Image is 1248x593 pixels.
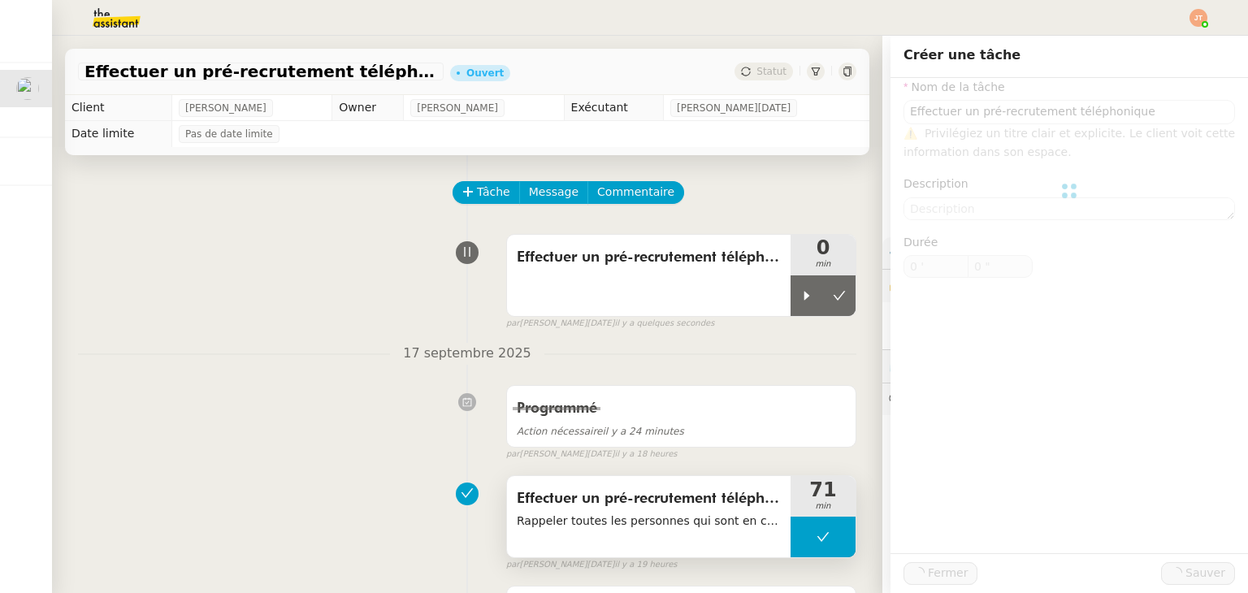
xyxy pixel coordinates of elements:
[564,95,663,121] td: Exécutant
[889,276,994,295] span: 🔐
[453,181,520,204] button: Tâche
[506,558,520,572] span: par
[506,317,715,331] small: [PERSON_NAME][DATE]
[677,100,791,116] span: [PERSON_NAME][DATE]
[390,343,544,365] span: 17 septembre 2025
[517,426,603,437] span: Action nécessaire
[506,448,520,461] span: par
[65,121,172,147] td: Date limite
[519,181,588,204] button: Message
[882,350,1248,382] div: ⏲️Tâches 1585:51
[517,401,597,416] span: Programmé
[517,512,781,530] span: Rappeler toutes les personnes qui sont en candidature en cours et à qui on a laissé un message vo...
[332,95,404,121] td: Owner
[903,47,1020,63] span: Créer une tâche
[1189,9,1207,27] img: svg
[477,183,510,201] span: Tâche
[889,392,1029,405] span: 💬
[903,562,977,585] button: Fermer
[791,238,856,258] span: 0
[517,426,684,437] span: il y a 24 minutes
[614,558,677,572] span: il y a 19 heures
[529,183,578,201] span: Message
[517,245,781,270] span: Effectuer un pré-recrutement téléphonique
[791,500,856,513] span: min
[84,63,437,80] span: Effectuer un pré-recrutement téléphonique
[597,183,674,201] span: Commentaire
[882,270,1248,301] div: 🔐Données client
[889,359,1020,372] span: ⏲️
[791,480,856,500] span: 71
[791,258,856,271] span: min
[185,126,273,142] span: Pas de date limite
[882,237,1248,269] div: ⚙️Procédures
[506,317,520,331] span: par
[587,181,684,204] button: Commentaire
[889,244,973,262] span: ⚙️
[16,77,39,100] img: users%2FdHO1iM5N2ObAeWsI96eSgBoqS9g1%2Favatar%2Fdownload.png
[756,66,786,77] span: Statut
[614,448,677,461] span: il y a 18 heures
[506,558,678,572] small: [PERSON_NAME][DATE]
[1161,562,1235,585] button: Sauver
[517,487,781,511] span: Effectuer un pré-recrutement téléphonique
[185,100,266,116] span: [PERSON_NAME]
[506,448,678,461] small: [PERSON_NAME][DATE]
[882,383,1248,415] div: 💬Commentaires 12
[417,100,498,116] span: [PERSON_NAME]
[466,68,504,78] div: Ouvert
[65,95,172,121] td: Client
[614,317,714,331] span: il y a quelques secondes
